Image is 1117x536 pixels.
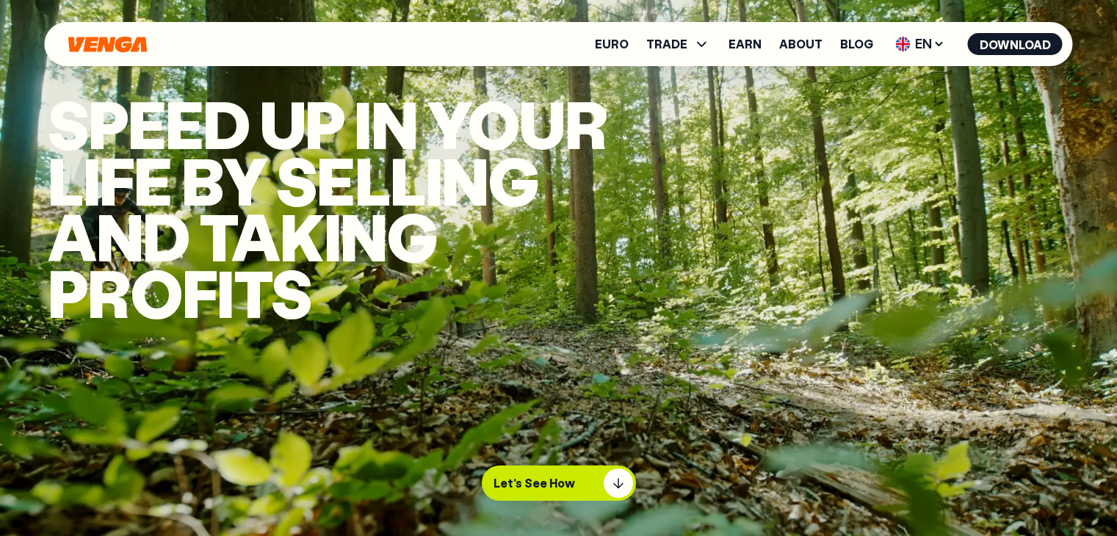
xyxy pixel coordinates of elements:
p: Let's See How [494,476,575,490]
a: About [779,38,823,50]
a: Earn [729,38,762,50]
span: TRADE [646,38,687,50]
button: Let's See How [482,466,636,501]
a: Euro [595,38,629,50]
button: Download [968,33,1063,55]
span: TRADE [646,35,711,53]
h1: Speed up in your life by selling and taking profits [48,95,672,320]
svg: Home [67,36,149,53]
a: Blog [840,38,873,50]
span: EN [891,32,950,56]
img: flag-uk [896,37,911,51]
